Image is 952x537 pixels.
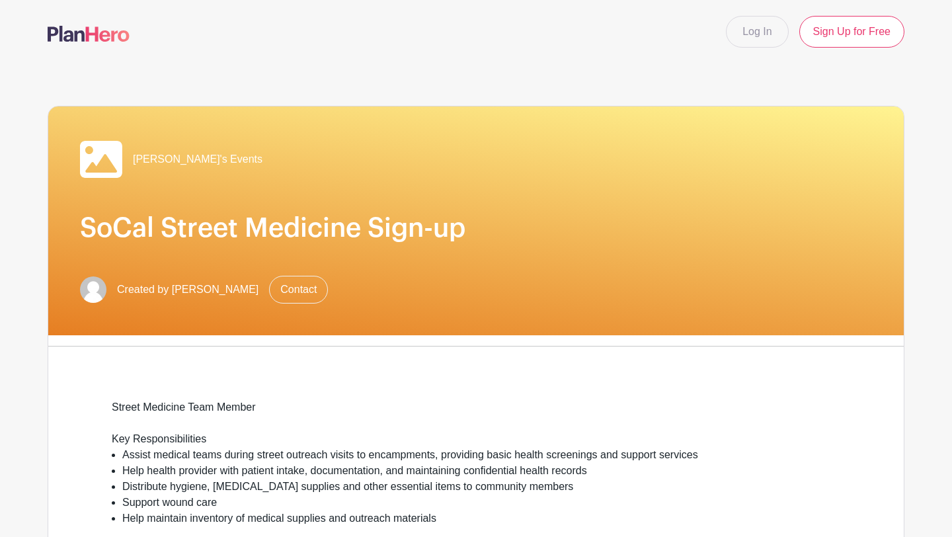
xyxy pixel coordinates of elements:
[80,212,872,244] h1: SoCal Street Medicine Sign-up
[799,16,904,48] a: Sign Up for Free
[112,399,840,431] div: Street Medicine Team Member
[122,511,840,526] li: Help maintain inventory of medical supplies and outreach materials
[122,495,840,511] li: Support wound care
[48,26,130,42] img: logo-507f7623f17ff9eddc593b1ce0a138ce2505c220e1c5a4e2b4648c50719b7d32.svg
[122,447,840,463] li: Assist medical teams during street outreach visits to encampments, providing basic health screeni...
[112,431,840,447] div: Key Responsibilities
[122,479,840,495] li: Distribute hygiene, [MEDICAL_DATA] supplies and other essential items to community members
[133,151,262,167] span: [PERSON_NAME]'s Events
[122,463,840,479] li: Help health provider with patient intake, documentation, and maintaining confidential health records
[80,276,106,303] img: default-ce2991bfa6775e67f084385cd625a349d9dcbb7a52a09fb2fda1e96e2d18dcdb.png
[269,276,328,304] a: Contact
[117,282,258,298] span: Created by [PERSON_NAME]
[726,16,788,48] a: Log In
